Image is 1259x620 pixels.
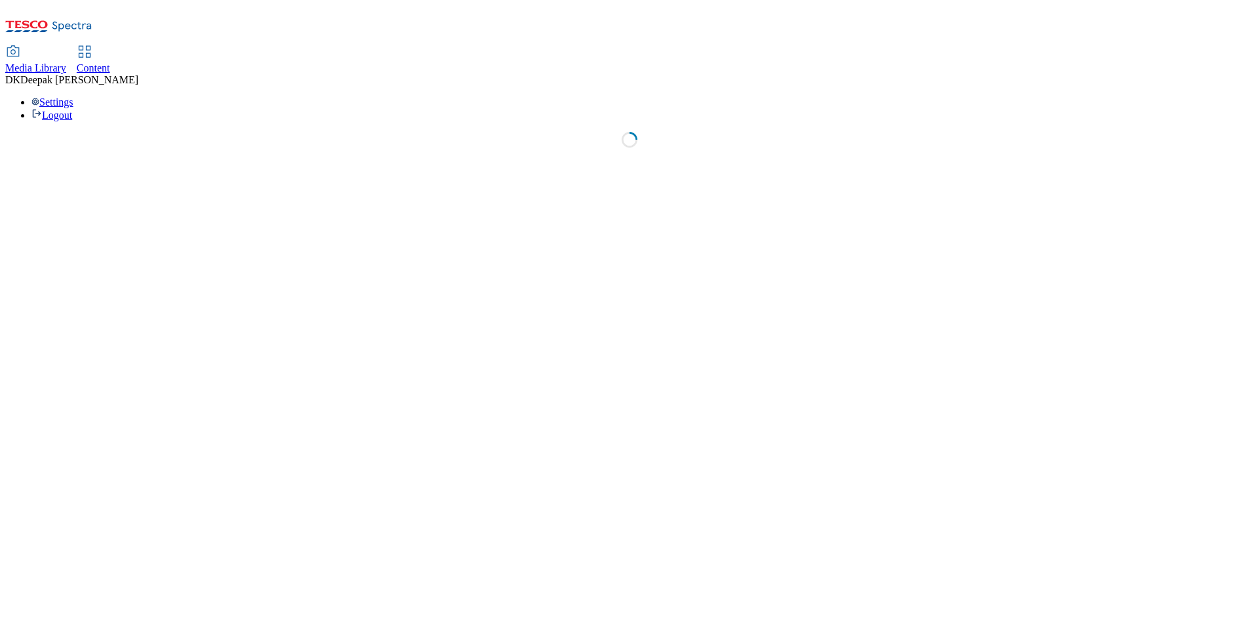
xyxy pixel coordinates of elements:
span: Media Library [5,62,66,73]
span: Deepak [PERSON_NAME] [20,74,138,85]
a: Settings [31,96,73,108]
a: Media Library [5,47,66,74]
a: Content [77,47,110,74]
span: Content [77,62,110,73]
span: DK [5,74,20,85]
a: Logout [31,110,72,121]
